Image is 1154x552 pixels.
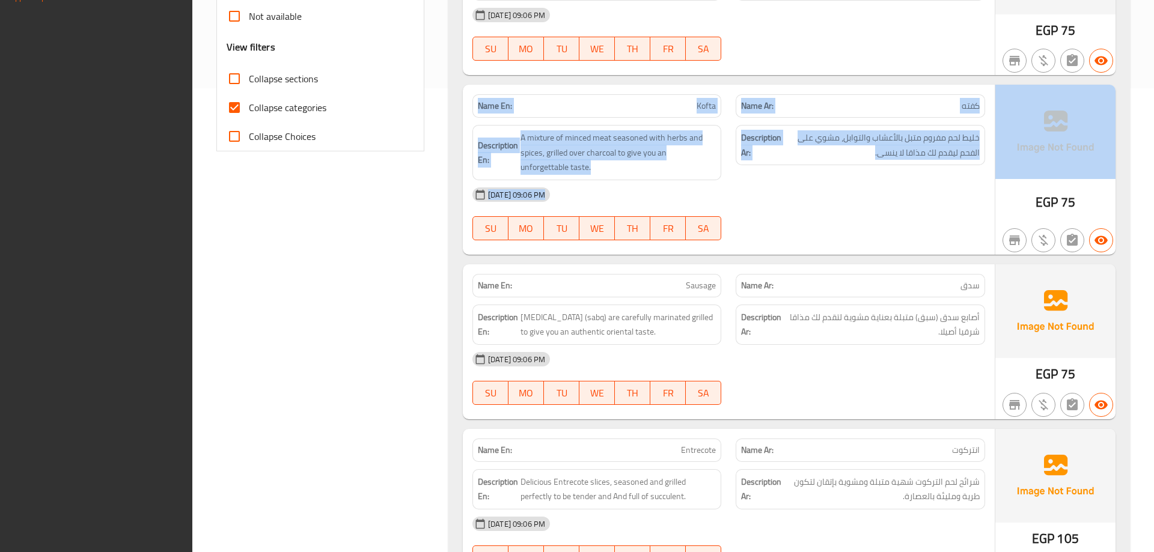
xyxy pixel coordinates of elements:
[686,37,721,61] button: SA
[472,216,508,240] button: SU
[1061,362,1075,386] span: 75
[620,220,646,237] span: TH
[249,100,326,115] span: Collapse categories
[478,384,504,402] span: SU
[1036,362,1058,386] span: EGP
[1089,49,1113,73] button: Available
[741,100,774,112] strong: Name Ar:
[1003,49,1027,73] button: Not branch specific item
[579,381,615,405] button: WE
[741,279,774,292] strong: Name Ar:
[1089,228,1113,252] button: Available
[620,40,646,58] span: TH
[521,130,716,175] span: A mixture of minced meat seasoned with herbs and spices, grilled over charcoal to give you an unf...
[549,220,575,237] span: TU
[681,444,716,456] span: Entrecote
[1032,527,1054,550] span: EGP
[615,381,650,405] button: TH
[249,71,318,86] span: Collapse sections
[697,100,716,112] span: Kofta
[686,216,721,240] button: SA
[549,40,575,58] span: TU
[691,384,716,402] span: SA
[549,384,575,402] span: TU
[1060,228,1084,252] button: Not has choices
[579,37,615,61] button: WE
[655,384,681,402] span: FR
[249,129,316,144] span: Collapse Choices
[478,138,518,168] strong: Description En:
[513,220,539,237] span: MO
[691,220,716,237] span: SA
[478,220,504,237] span: SU
[584,384,610,402] span: WE
[483,354,550,365] span: [DATE] 09:06 PM
[1057,527,1078,550] span: 105
[686,279,716,292] span: Sausage
[650,216,686,240] button: FR
[1061,19,1075,42] span: 75
[691,40,716,58] span: SA
[1036,190,1058,214] span: EGP
[521,310,716,339] span: Sausage fingers (sabq) are carefully marinated grilled to give you an authentic oriental taste.
[655,220,681,237] span: FR
[544,37,579,61] button: TU
[508,381,544,405] button: MO
[478,100,512,112] strong: Name En:
[784,130,979,160] span: خليط لحم مفروم متبل بالأعشاب والتوابل، مشوي على الفحم ليقدم لك مذاقا لا ينسى.
[483,189,550,201] span: [DATE] 09:06 PM
[1003,228,1027,252] button: Not branch specific item
[1031,393,1055,417] button: Purchased item
[784,475,979,504] span: شرائح لحم التركوت شهية متبلة ومشوية بإتقان لتكون طرية ومليئة بالعصارة.
[615,37,650,61] button: TH
[995,85,1116,178] img: Ae5nvW7+0k+MAAAAAElFTkSuQmCC
[650,381,686,405] button: FR
[995,429,1116,523] img: Ae5nvW7+0k+MAAAAAElFTkSuQmCC
[995,264,1116,358] img: Ae5nvW7+0k+MAAAAAElFTkSuQmCC
[483,518,550,530] span: [DATE] 09:06 PM
[741,444,774,456] strong: Name Ar:
[741,310,784,339] strong: Description Ar:
[1003,393,1027,417] button: Not branch specific item
[472,37,508,61] button: SU
[615,216,650,240] button: TH
[508,37,544,61] button: MO
[249,9,302,23] span: Not available
[579,216,615,240] button: WE
[1031,49,1055,73] button: Purchased item
[478,444,512,456] strong: Name En:
[478,279,512,292] strong: Name En:
[513,384,539,402] span: MO
[521,475,716,504] span: Delicious Entrecote slices, seasoned and grilled perfectly to be tender and And full of succulent.
[584,220,610,237] span: WE
[472,381,508,405] button: SU
[1060,49,1084,73] button: Not has choices
[508,216,544,240] button: MO
[227,40,275,54] h3: View filters
[544,381,579,405] button: TU
[620,384,646,402] span: TH
[478,475,518,504] strong: Description En:
[584,40,610,58] span: WE
[741,130,781,160] strong: Description Ar:
[483,10,550,21] span: [DATE] 09:06 PM
[1060,393,1084,417] button: Not has choices
[962,100,980,112] span: كفته
[655,40,681,58] span: FR
[1061,190,1075,214] span: 75
[787,310,980,339] span: أصابع سدق (سبق) متبلة بعناية مشوية لتقدم لك مذاقا شرقيا أصيلا.
[686,381,721,405] button: SA
[952,444,980,456] span: انتركوت
[513,40,539,58] span: MO
[478,40,504,58] span: SU
[960,279,980,292] span: سدق
[741,475,781,504] strong: Description Ar:
[1089,393,1113,417] button: Available
[544,216,579,240] button: TU
[1036,19,1058,42] span: EGP
[650,37,686,61] button: FR
[478,310,518,339] strong: Description En:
